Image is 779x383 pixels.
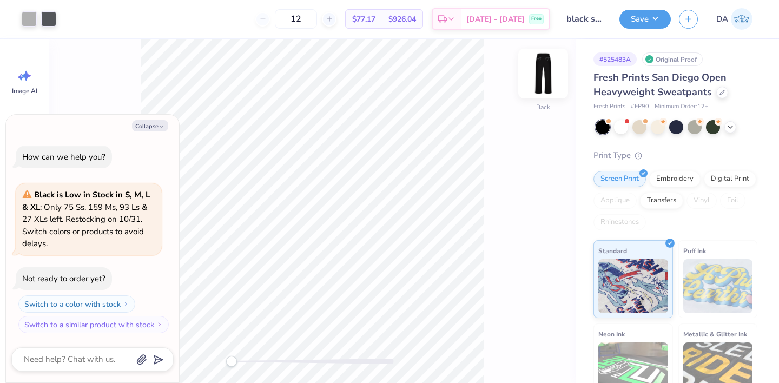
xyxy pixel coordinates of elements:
div: Not ready to order yet? [22,273,105,284]
span: Neon Ink [598,328,625,340]
div: Back [536,102,550,112]
div: Print Type [593,149,757,162]
a: DA [711,8,757,30]
input: Untitled Design [558,8,611,30]
span: Puff Ink [683,245,706,256]
div: # 525483A [593,52,637,66]
span: Free [531,15,542,23]
span: DA [716,13,728,25]
img: Back [521,52,565,95]
div: Transfers [640,193,683,209]
img: Deeksha Arora [731,8,752,30]
div: Foil [720,193,745,209]
span: $77.17 [352,14,375,25]
span: $926.04 [388,14,416,25]
div: Digital Print [704,171,756,187]
div: Screen Print [593,171,646,187]
input: – – [275,9,317,29]
span: # FP90 [631,102,649,111]
div: How can we help you? [22,151,105,162]
strong: Black is Low in Stock in S, M, L & XL [22,189,150,213]
span: Standard [598,245,627,256]
span: Fresh Prints [593,102,625,111]
span: Image AI [12,87,37,95]
span: Minimum Order: 12 + [655,102,709,111]
button: Switch to a color with stock [18,295,135,313]
img: Switch to a similar product with stock [156,321,163,328]
span: [DATE] - [DATE] [466,14,525,25]
div: Embroidery [649,171,701,187]
span: Fresh Prints San Diego Open Heavyweight Sweatpants [593,71,727,98]
div: Rhinestones [593,214,646,230]
div: Applique [593,193,637,209]
img: Puff Ink [683,259,753,313]
img: Standard [598,259,668,313]
span: : Only 75 Ss, 159 Ms, 93 Ls & 27 XLs left. Restocking on 10/31. Switch colors or products to avoi... [22,189,150,249]
button: Collapse [132,120,168,131]
button: Save [619,10,671,29]
div: Original Proof [642,52,703,66]
img: Switch to a color with stock [123,301,129,307]
div: Accessibility label [226,356,237,367]
span: Metallic & Glitter Ink [683,328,747,340]
div: Vinyl [686,193,717,209]
button: Switch to a similar product with stock [18,316,169,333]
